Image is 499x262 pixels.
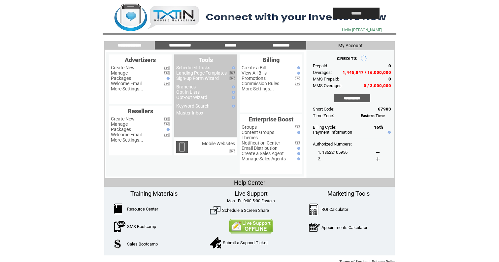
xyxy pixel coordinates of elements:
a: Groups [242,124,257,130]
span: Short Code: [313,107,334,112]
img: Contact Us [229,219,273,234]
span: Resellers [128,108,153,115]
span: 16th [374,125,383,130]
a: More Settings... [242,86,274,91]
span: Tools [199,56,213,63]
a: Schedule a Screen Share [222,208,269,213]
span: Enterprise Boost [249,116,293,123]
a: Manage Sales Agents [242,156,286,161]
img: video.png [164,82,170,85]
a: Resource Center [127,207,158,212]
span: 0 / 3,000,000 [364,83,391,88]
span: Marketing Tools [327,190,370,197]
span: Training Materials [130,190,178,197]
span: My Account [338,43,363,48]
img: video.png [295,125,300,129]
a: SMS Bootcamp [127,224,156,229]
img: video.png [295,82,300,85]
a: Opt-out Wizard [176,95,207,100]
img: SalesBootcamp.png [114,239,122,249]
a: Sales Bootcamp [127,242,158,246]
img: help.gif [296,131,300,134]
a: Packages [111,127,131,132]
span: 67903 [378,107,391,112]
a: Welcome Email [111,81,142,86]
a: Commission Rules [242,81,279,86]
img: help.gif [296,72,300,75]
a: Opt-in Lists [176,89,200,95]
span: Authorized Numbers: [313,142,352,147]
a: Payment Information [313,130,352,135]
span: Help Center [234,179,265,186]
img: video.png [295,77,300,80]
img: video.png [295,141,300,145]
a: Email Distribution [242,146,278,151]
a: View All Bills [242,70,267,76]
img: video.png [164,66,170,70]
a: Submit a Support Ticket [223,240,268,245]
span: MMS Overages: [313,83,343,88]
a: Master Inbox [176,110,203,115]
span: CREDITS [337,56,357,61]
span: 1,445,847 / 16,000,000 [343,70,391,75]
span: Mon - Fri 9:00-5:00 Eastern [227,199,275,203]
a: Create New [111,65,135,70]
img: video.png [164,122,170,126]
span: Billing Cycle: [313,125,336,130]
span: Eastern Time [361,114,385,118]
img: video.png [229,149,235,153]
span: Prepaid: [313,63,328,68]
a: More Settings... [111,137,143,143]
img: Calculator.png [309,204,319,215]
img: SMSBootcamp.png [114,221,125,232]
img: help.gif [165,128,170,131]
img: ResourceCenter.png [114,204,122,214]
img: help.gif [230,66,235,69]
img: help.gif [296,157,300,160]
a: Mobile Websites [202,141,235,146]
a: Packages [111,76,131,81]
img: ScreenShare.png [210,205,220,215]
a: Create a Bill [242,65,266,70]
img: help.gif [230,85,235,88]
span: Time Zone: [313,113,334,118]
img: help.gif [296,147,300,150]
span: Live Support [235,190,268,197]
a: Manage [111,70,128,76]
span: Hello [PERSON_NAME] [342,28,382,32]
img: video.png [164,117,170,121]
span: MMS Prepaid: [313,77,339,82]
img: video.png [164,71,170,75]
a: ROI Calculator [321,207,348,212]
img: help.gif [230,91,235,94]
a: Keyword Search [176,103,210,109]
span: 0 [388,77,391,82]
span: Overages: [313,70,332,75]
a: Sign-up Form Wizard [176,76,219,81]
a: Landing Page Templates [176,70,227,76]
a: Create New [111,116,135,121]
img: video.png [229,77,235,80]
img: video.png [164,133,170,137]
span: Billing [262,56,280,63]
a: Promotions [242,76,266,81]
a: Manage [111,121,128,127]
img: help.gif [230,105,235,108]
img: help.gif [165,77,170,80]
a: Content Groups [242,130,274,135]
span: 2. [318,156,321,161]
img: help.gif [296,152,300,155]
a: Scheduled Tasks [176,65,210,70]
img: SupportTicket.png [210,237,221,248]
a: Themes [242,135,258,140]
span: 0 [388,63,391,68]
span: 1. 18622105956 [318,150,348,155]
img: AppointmentCalc.png [309,222,320,233]
a: Create a Sales Agent [242,151,284,156]
img: help.gif [230,96,235,99]
img: help.gif [296,66,300,69]
a: Notification Center [242,140,280,146]
img: video.png [229,71,235,75]
a: Welcome Email [111,132,142,137]
span: Advertisers [125,56,156,63]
